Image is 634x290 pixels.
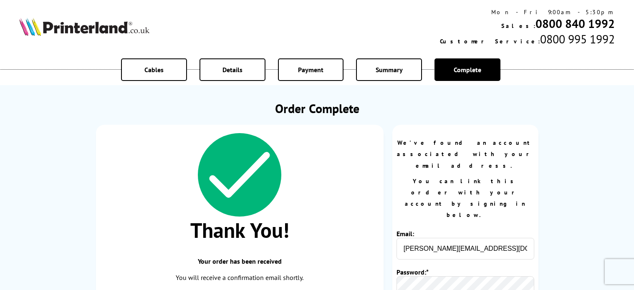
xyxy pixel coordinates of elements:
span: Thank You! [104,217,375,244]
span: Customer Service: [440,38,540,45]
label: Email: [397,229,431,238]
div: Mon - Fri 9:00am - 5:30pm [440,8,615,16]
span: Payment [298,66,323,74]
span: Summary [376,66,403,74]
span: Cables [144,66,164,74]
span: Complete [454,66,481,74]
span: 0800 995 1992 [540,31,615,47]
a: 0800 840 1992 [535,16,615,31]
p: You can link this order with your account by signing in below. [397,176,534,221]
h1: Order Complete [96,100,538,116]
p: We've found an account associated with your email address. [397,137,534,171]
img: Printerland Logo [19,18,149,36]
span: Details [222,66,242,74]
span: Sales: [501,22,535,30]
p: You will receive a confirmation email shortly. [104,272,375,283]
label: Password:* [397,268,431,276]
span: Your order has been received [104,257,375,265]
